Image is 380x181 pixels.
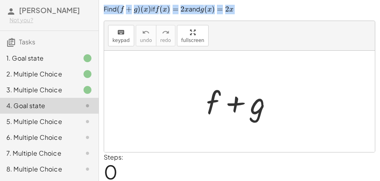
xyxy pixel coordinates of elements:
div: 7. Multiple Choice [6,149,70,158]
span: f [155,6,159,13]
span: undo [140,38,152,43]
div: 5. Multiple Choice [6,117,70,126]
i: Task finished. [83,85,92,95]
span: ) [167,5,170,13]
p: Find if and [104,5,375,14]
span: g [200,6,204,13]
div: 4. Goal state [6,101,70,111]
span: [PERSON_NAME] [19,6,80,15]
i: Task not started. [83,117,92,126]
span: x [229,6,234,13]
span: x [163,6,167,13]
div: 8. Multiple Choice [6,164,70,174]
span: = [217,5,223,13]
i: undo [142,28,150,37]
i: Task not started. [83,133,92,142]
span: ) [212,5,215,13]
button: redoredo [156,25,175,46]
span: 2 [225,5,229,13]
div: 1. Goal state [6,53,70,63]
button: keyboardkeypad [108,25,134,46]
i: redo [162,28,169,37]
div: Not you? [9,16,92,24]
span: = [173,5,179,13]
div: 6. Multiple Choice [6,133,70,142]
span: x [207,6,212,13]
span: ) [148,5,151,13]
span: ( [117,5,120,13]
span: x [184,6,189,13]
span: 2 [180,5,184,13]
label: Steps: [104,153,123,161]
i: Task not started. [83,101,92,111]
span: redo [160,38,171,43]
span: ( [160,5,163,13]
span: ( [141,5,144,13]
i: Task not started. [83,149,92,158]
span: Tasks [19,38,35,46]
span: fullscreen [181,38,204,43]
i: Task finished. [83,53,92,63]
span: + [126,5,132,13]
i: Task not started. [83,164,92,174]
button: fullscreen [177,25,209,46]
i: keyboard [117,28,125,37]
span: keypad [112,38,130,43]
div: 2. Multiple Choice [6,69,70,79]
i: Task finished. [83,69,92,79]
span: f [120,6,123,13]
span: ( [204,5,207,13]
span: ) [137,5,141,13]
div: 3. Multiple Choice [6,85,70,95]
span: x [144,6,148,13]
span: g [134,6,137,13]
button: undoundo [136,25,156,46]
